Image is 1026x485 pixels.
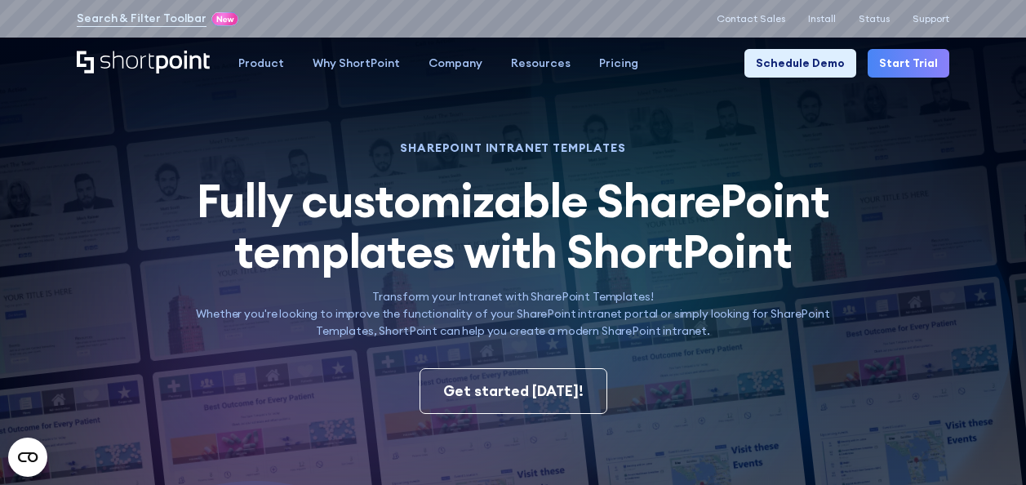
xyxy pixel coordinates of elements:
[313,55,400,72] div: Why ShortPoint
[415,49,497,78] a: Company
[497,49,585,78] a: Resources
[744,49,856,78] a: Schedule Demo
[429,55,482,72] div: Company
[179,288,847,340] p: Transform your Intranet with SharePoint Templates! Whether you're looking to improve the function...
[420,368,607,414] a: Get started [DATE]!
[179,143,847,153] h1: SHAREPOINT INTRANET TEMPLATES
[299,49,415,78] a: Why ShortPoint
[913,13,949,24] a: Support
[599,55,638,72] div: Pricing
[859,13,890,24] a: Status
[808,13,836,24] a: Install
[77,10,207,27] a: Search & Filter Toolbar
[224,49,299,78] a: Product
[585,49,653,78] a: Pricing
[443,380,584,402] div: Get started [DATE]!
[8,438,47,477] button: Open CMP widget
[197,171,830,280] span: Fully customizable SharePoint templates with ShortPoint
[944,407,1026,485] iframe: Chat Widget
[868,49,949,78] a: Start Trial
[77,51,210,75] a: Home
[717,13,785,24] a: Contact Sales
[511,55,571,72] div: Resources
[238,55,284,72] div: Product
